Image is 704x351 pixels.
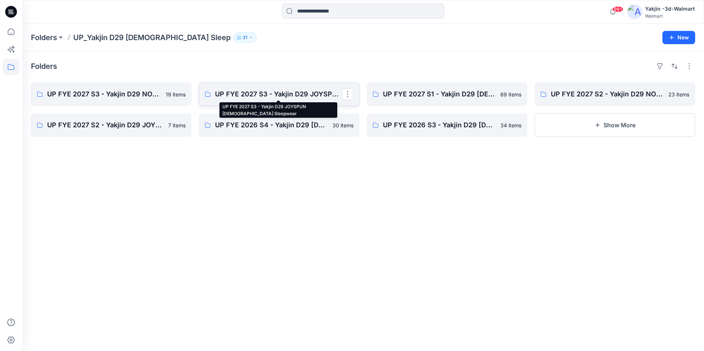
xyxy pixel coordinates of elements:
p: UP FYE 2027 S1 - Yakjin D29 [DEMOGRAPHIC_DATA] Sleepwear [383,89,496,99]
p: UP FYE 2027 S3 - Yakjin D29 NOBO [DEMOGRAPHIC_DATA] Sleepwear [47,89,161,99]
p: 31 [243,33,247,42]
p: 69 items [500,91,521,98]
p: 7 items [168,121,186,129]
a: UP FYE 2027 S3 - Yakjin D29 JOYSPUN [DEMOGRAPHIC_DATA] Sleepwear [199,82,359,106]
a: UP FYE 2027 S3 - Yakjin D29 NOBO [DEMOGRAPHIC_DATA] Sleepwear19 items [31,82,191,106]
p: 30 items [332,121,353,129]
a: UP FYE 2027 S1 - Yakjin D29 [DEMOGRAPHIC_DATA] Sleepwear69 items [367,82,527,106]
div: Yakjin -3d-Walmart [645,4,695,13]
a: UP FYE 2026 S3 - Yakjin D29 [DEMOGRAPHIC_DATA] Sleepwear34 items [367,113,527,137]
span: 99+ [612,6,623,12]
h4: Folders [31,62,57,71]
a: Folders [31,32,57,43]
a: UP FYE 2027 S2 - Yakjin D29 NOBO [DEMOGRAPHIC_DATA] Sleepwear23 items [535,82,695,106]
button: New [662,31,695,44]
p: UP_Yakjin D29 [DEMOGRAPHIC_DATA] Sleep [73,32,230,43]
p: 23 items [668,91,689,98]
a: UP FYE 2026 S4 - Yakjin D29 [DEMOGRAPHIC_DATA] Sleepwear30 items [199,113,359,137]
p: UP FYE 2026 S4 - Yakjin D29 [DEMOGRAPHIC_DATA] Sleepwear [215,120,328,130]
p: UP FYE 2027 S3 - Yakjin D29 JOYSPUN [DEMOGRAPHIC_DATA] Sleepwear [215,89,342,99]
p: UP FYE 2027 S2 - Yakjin D29 NOBO [DEMOGRAPHIC_DATA] Sleepwear [551,89,664,99]
button: 31 [233,32,257,43]
p: UP FYE 2026 S3 - Yakjin D29 [DEMOGRAPHIC_DATA] Sleepwear [383,120,496,130]
div: Walmart [645,13,695,19]
p: UP FYE 2027 S2 - Yakjin D29 JOYSPUN [DEMOGRAPHIC_DATA] Sleepwear [47,120,164,130]
p: 34 items [500,121,521,129]
img: avatar [627,4,642,19]
button: Show More [535,113,695,137]
p: 19 items [166,91,186,98]
a: UP FYE 2027 S2 - Yakjin D29 JOYSPUN [DEMOGRAPHIC_DATA] Sleepwear7 items [31,113,191,137]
